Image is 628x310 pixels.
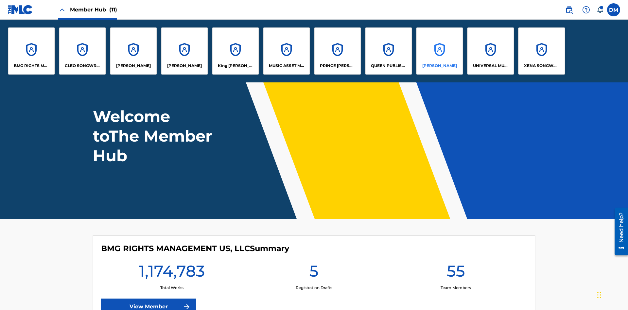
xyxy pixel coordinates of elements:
img: help [582,6,590,14]
a: Accounts[PERSON_NAME] [110,27,157,75]
div: Notifications [597,7,603,13]
div: User Menu [607,3,620,16]
a: AccountsUNIVERSAL MUSIC PUB GROUP [467,27,514,75]
p: BMG RIGHTS MANAGEMENT US, LLC [14,63,49,69]
p: MUSIC ASSET MANAGEMENT (MAM) [269,63,305,69]
a: AccountsQUEEN PUBLISHA [365,27,412,75]
p: UNIVERSAL MUSIC PUB GROUP [473,63,509,69]
h1: 55 [447,261,465,285]
a: AccountsCLEO SONGWRITER [59,27,106,75]
span: (11) [109,7,117,13]
span: Member Hub [70,6,117,13]
a: AccountsPRINCE [PERSON_NAME] [314,27,361,75]
img: search [565,6,573,14]
div: Drag [597,285,601,305]
iframe: Chat Widget [595,279,628,310]
p: King McTesterson [218,63,253,69]
h1: 5 [309,261,319,285]
p: RONALD MCTESTERSON [422,63,457,69]
a: Accounts[PERSON_NAME] [416,27,463,75]
h1: Welcome to The Member Hub [93,107,215,165]
p: EYAMA MCSINGER [167,63,202,69]
a: AccountsBMG RIGHTS MANAGEMENT US, LLC [8,27,55,75]
h4: BMG RIGHTS MANAGEMENT US, LLC [101,244,289,253]
p: QUEEN PUBLISHA [371,63,407,69]
a: Public Search [563,3,576,16]
p: Team Members [441,285,471,291]
p: Registration Drafts [296,285,332,291]
img: MLC Logo [8,5,33,14]
p: ELVIS COSTELLO [116,63,151,69]
a: AccountsXENA SONGWRITER [518,27,565,75]
a: AccountsKing [PERSON_NAME] [212,27,259,75]
p: PRINCE MCTESTERSON [320,63,356,69]
p: CLEO SONGWRITER [65,63,100,69]
iframe: Resource Center [610,205,628,259]
h1: 1,174,783 [139,261,205,285]
a: AccountsMUSIC ASSET MANAGEMENT (MAM) [263,27,310,75]
a: Accounts[PERSON_NAME] [161,27,208,75]
div: Help [580,3,593,16]
p: XENA SONGWRITER [524,63,560,69]
img: Close [58,6,66,14]
p: Total Works [160,285,183,291]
